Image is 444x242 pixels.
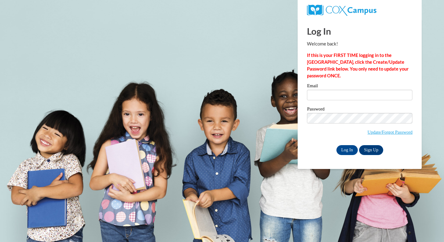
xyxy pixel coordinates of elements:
[367,130,412,135] a: Update/Forgot Password
[307,25,412,37] h1: Log In
[307,5,376,16] img: COX Campus
[307,53,409,78] strong: If this is your FIRST TIME logging in to the [GEOGRAPHIC_DATA], click the Create/Update Password ...
[307,41,412,47] p: Welcome back!
[307,7,376,12] a: COX Campus
[359,145,383,155] a: Sign Up
[307,107,412,113] label: Password
[336,145,358,155] input: Log In
[307,84,412,90] label: Email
